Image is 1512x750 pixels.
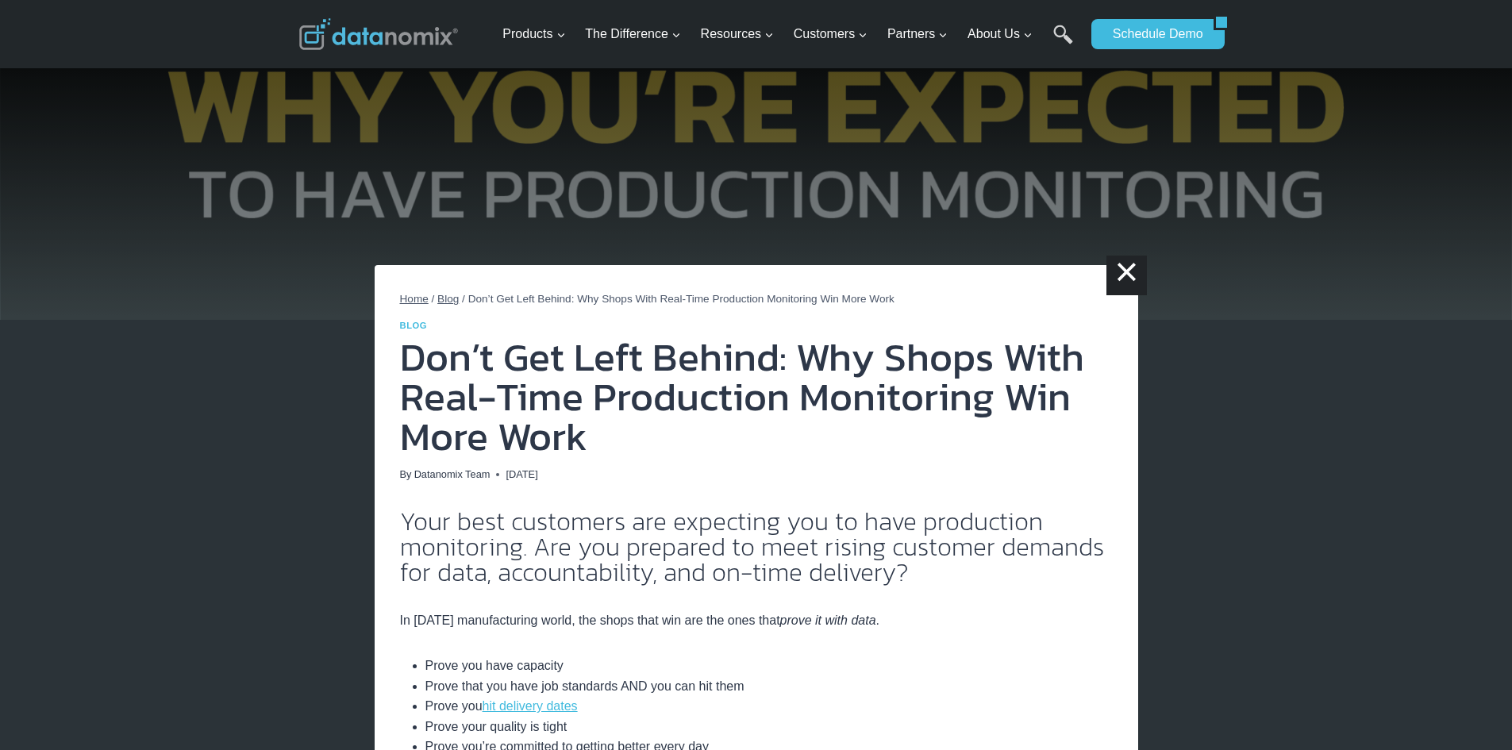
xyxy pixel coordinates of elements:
[1053,25,1073,60] a: Search
[299,18,458,50] img: Datanomix
[585,24,681,44] span: The Difference
[425,676,1113,697] li: Prove that you have job standards AND you can hit them
[432,293,435,305] span: /
[437,293,459,305] a: Blog
[1091,19,1214,49] a: Schedule Demo
[400,293,429,305] a: Home
[400,467,412,483] span: By
[1106,256,1146,295] a: ×
[968,24,1033,44] span: About Us
[496,9,1083,60] nav: Primary Navigation
[506,467,537,483] time: [DATE]
[400,321,428,330] a: Blog
[400,610,1113,631] p: In [DATE] manufacturing world, the shops that win are the ones that .
[414,468,491,480] a: Datanomix Team
[462,293,465,305] span: /
[780,613,876,627] em: prove it with data
[425,717,1113,737] li: Prove your quality is tight
[425,696,1113,717] li: Prove you
[468,293,895,305] span: Don’t Get Left Behind: Why Shops With Real-Time Production Monitoring Win More Work
[483,699,578,713] a: hit delivery dates
[400,509,1113,585] h2: Your best customers are expecting you to have production monitoring. Are you prepared to meet ris...
[425,656,1113,676] li: Prove you have capacity
[794,24,868,44] span: Customers
[701,24,774,44] span: Resources
[400,290,1113,308] nav: Breadcrumbs
[502,24,565,44] span: Products
[400,337,1113,456] h1: Don’t Get Left Behind: Why Shops With Real-Time Production Monitoring Win More Work
[887,24,948,44] span: Partners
